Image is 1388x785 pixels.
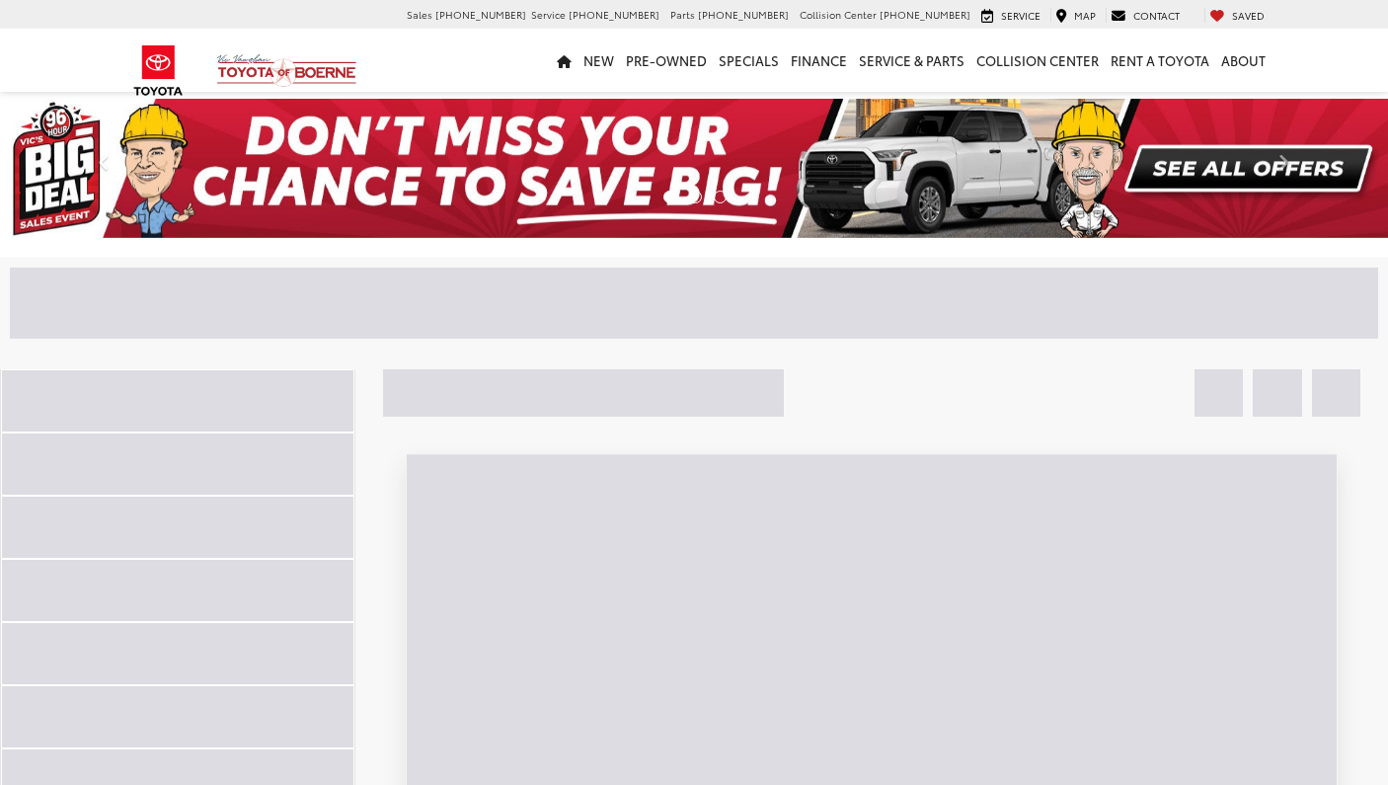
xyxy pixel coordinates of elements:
a: Collision Center [970,29,1105,92]
a: Service [976,8,1045,24]
span: Contact [1133,8,1180,23]
span: Map [1074,8,1096,23]
span: [PHONE_NUMBER] [569,7,659,22]
a: Specials [713,29,785,92]
img: Toyota [121,39,195,103]
a: Map [1050,8,1101,24]
a: New [578,29,620,92]
span: Collision Center [800,7,877,22]
span: [PHONE_NUMBER] [435,7,526,22]
span: Sales [407,7,432,22]
span: Parts [670,7,695,22]
span: Service [1001,8,1041,23]
img: Vic Vaughan Toyota of Boerne [216,53,357,88]
span: Saved [1232,8,1265,23]
span: Service [531,7,566,22]
a: Contact [1106,8,1185,24]
a: Service & Parts: Opens in a new tab [853,29,970,92]
span: [PHONE_NUMBER] [698,7,789,22]
a: Finance [785,29,853,92]
span: [PHONE_NUMBER] [880,7,970,22]
a: Pre-Owned [620,29,713,92]
a: About [1215,29,1272,92]
a: Rent a Toyota [1105,29,1215,92]
a: My Saved Vehicles [1204,8,1270,24]
a: Home [551,29,578,92]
